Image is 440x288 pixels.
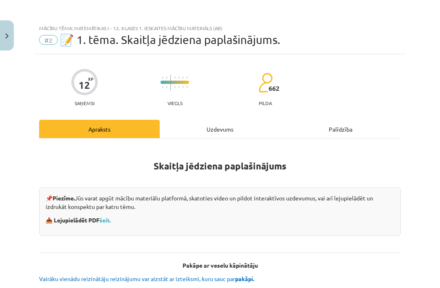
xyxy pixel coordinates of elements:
[268,85,279,92] span: 662
[39,25,401,31] div: Mācību tēma: Matemātikas i - 12. klases 1. ieskaites mācību materiāls (ab)
[174,86,175,88] img: icon-short-line-57e1e144782c952c97e751825c79c345078a6d821885a25fce030b3d8c18986b.svg
[39,35,58,45] span: #2
[160,120,280,138] div: Uzdevums
[167,100,183,106] p: Viegls
[178,86,179,88] img: icon-short-line-57e1e144782c952c97e751825c79c345078a6d821885a25fce030b3d8c18986b.svg
[183,262,258,269] b: Pakāpe ar veselu kāpinātāju
[235,275,254,282] b: pakāpi.
[39,120,160,138] div: Apraksts
[79,79,90,91] div: 12
[183,77,183,79] img: icon-short-line-57e1e144782c952c97e751825c79c345078a6d821885a25fce030b3d8c18986b.svg
[46,194,394,211] p: 📌 Jūs varat apgūt mācību materiālu platformā, skatoties video un pildot interaktīvos uzdevumus, v...
[166,77,167,79] img: icon-short-line-57e1e144782c952c97e751825c79c345078a6d821885a25fce030b3d8c18986b.svg
[170,75,171,90] img: icon-long-line-d9ea69661e0d244f92f715978eff75569469978d946b2353a9bb055b3ed8787d.svg
[166,86,167,88] img: icon-short-line-57e1e144782c952c97e751825c79c345078a6d821885a25fce030b3d8c18986b.svg
[5,33,9,39] img: icon-close-lesson-0947bae3869378f0d4975bcd49f059093ad1ed9edebbc8119c70593378902aed.svg
[60,33,280,46] span: 📝 1. tēma. Skaitļa jēdziena paplašinājums.
[174,77,175,79] img: icon-short-line-57e1e144782c952c97e751825c79c345078a6d821885a25fce030b3d8c18986b.svg
[183,86,183,88] img: icon-short-line-57e1e144782c952c97e751825c79c345078a6d821885a25fce030b3d8c18986b.svg
[154,160,286,172] strong: Skaitļa jēdziena paplašinājums
[280,120,401,138] div: Palīdzība
[162,86,163,88] img: icon-short-line-57e1e144782c952c97e751825c79c345078a6d821885a25fce030b3d8c18986b.svg
[53,194,75,202] strong: Piezīme.
[88,77,93,81] span: XP
[46,216,112,224] strong: 📥 Lejupielādēt PDF
[162,77,163,79] img: icon-short-line-57e1e144782c952c97e751825c79c345078a6d821885a25fce030b3d8c18986b.svg
[71,100,98,106] p: Saņemsi
[259,100,272,106] p: pilda
[39,275,255,282] span: Vairāku vienādu reizinātāju reizinājumu var aizstāt ar izteiksmi, kuru sauc par
[178,77,179,79] img: icon-short-line-57e1e144782c952c97e751825c79c345078a6d821885a25fce030b3d8c18986b.svg
[99,216,111,224] a: šeit.
[258,73,273,93] img: students-c634bb4e5e11cddfef0936a35e636f08e4e9abd3cc4e673bd6f9a4125e45ecb1.svg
